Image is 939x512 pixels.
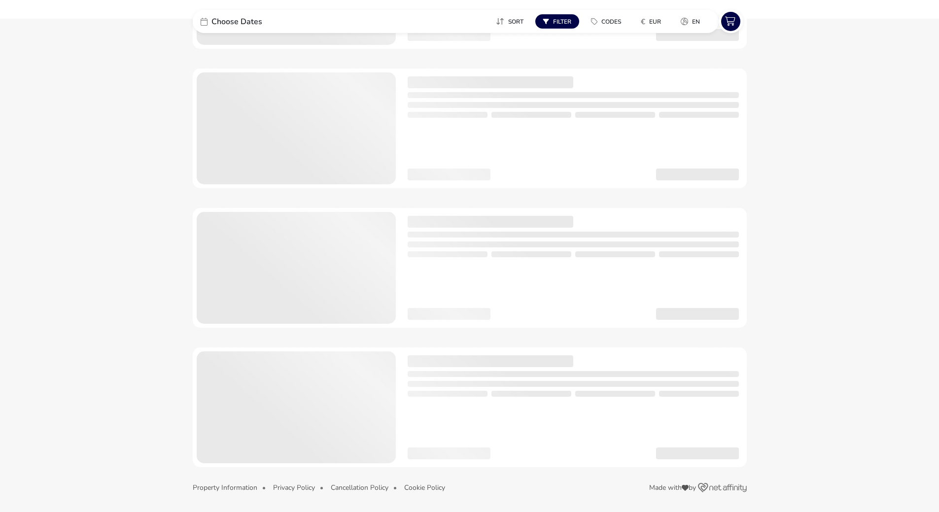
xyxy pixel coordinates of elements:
[649,484,696,491] span: Made with by
[673,14,712,29] naf-pibe-menu-bar-item: en
[553,18,571,26] span: Filter
[488,14,535,29] naf-pibe-menu-bar-item: Sort
[193,10,341,33] div: Choose Dates
[508,18,523,26] span: Sort
[211,18,262,26] span: Choose Dates
[535,14,583,29] naf-pibe-menu-bar-item: Filter
[649,18,661,26] span: EUR
[273,484,315,491] button: Privacy Policy
[583,14,633,29] naf-pibe-menu-bar-item: Codes
[331,484,388,491] button: Cancellation Policy
[601,18,621,26] span: Codes
[641,17,645,27] i: €
[633,14,669,29] button: €EUR
[633,14,673,29] naf-pibe-menu-bar-item: €EUR
[583,14,629,29] button: Codes
[193,484,257,491] button: Property Information
[692,18,700,26] span: en
[535,14,579,29] button: Filter
[488,14,531,29] button: Sort
[673,14,708,29] button: en
[404,484,445,491] button: Cookie Policy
